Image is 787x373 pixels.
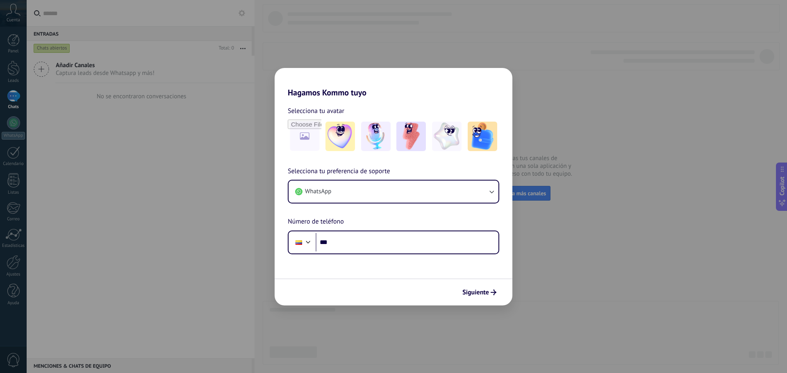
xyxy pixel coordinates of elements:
h2: Hagamos Kommo tuyo [275,68,512,97]
button: WhatsApp [289,181,498,203]
span: Número de teléfono [288,217,344,227]
img: -4.jpeg [432,122,462,151]
span: Selecciona tu preferencia de soporte [288,166,390,177]
span: WhatsApp [305,188,331,196]
span: Siguiente [462,289,489,295]
img: -3.jpeg [396,122,426,151]
button: Siguiente [459,285,500,299]
div: Colombia: + 57 [291,234,307,251]
img: -2.jpeg [361,122,391,151]
img: -5.jpeg [468,122,497,151]
img: -1.jpeg [325,122,355,151]
span: Selecciona tu avatar [288,106,344,116]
